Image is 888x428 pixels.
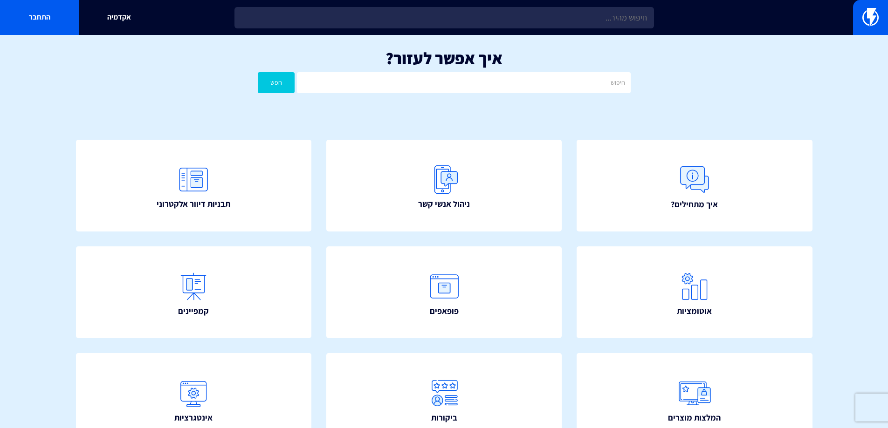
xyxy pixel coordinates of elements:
[157,198,230,210] span: תבניות דיוור אלקטרוני
[418,198,470,210] span: ניהול אנשי קשר
[430,305,459,317] span: פופאפים
[258,72,295,93] button: חפש
[178,305,209,317] span: קמפיינים
[76,140,312,232] a: תבניות דיוור אלקטרוני
[326,140,562,232] a: ניהול אנשי קשר
[677,305,712,317] span: אוטומציות
[326,246,562,339] a: פופאפים
[577,140,812,232] a: איך מתחילים?
[668,412,721,424] span: המלצות מוצרים
[234,7,654,28] input: חיפוש מהיר...
[431,412,457,424] span: ביקורות
[577,246,812,339] a: אוטומציות
[671,198,718,211] span: איך מתחילים?
[297,72,630,93] input: חיפוש
[174,412,213,424] span: אינטגרציות
[76,246,312,339] a: קמפיינים
[14,49,874,68] h1: איך אפשר לעזור?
